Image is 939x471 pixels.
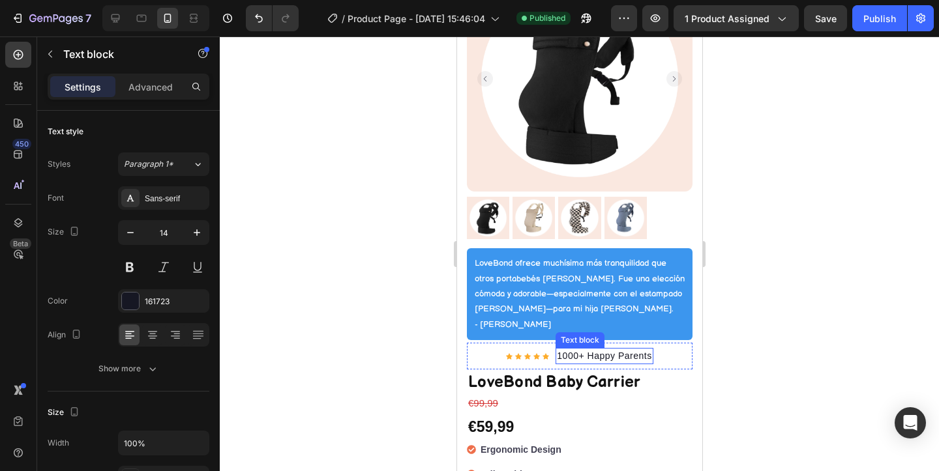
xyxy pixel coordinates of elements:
[342,12,345,25] span: /
[804,5,847,31] button: Save
[5,5,97,31] button: 7
[48,437,69,449] div: Width
[674,5,799,31] button: 1 product assigned
[48,158,70,170] div: Styles
[65,80,101,94] p: Settings
[48,192,64,204] div: Font
[348,12,485,25] span: Product Page - [DATE] 15:46:04
[145,193,206,205] div: Sans-serif
[815,13,837,24] span: Save
[685,12,769,25] span: 1 product assigned
[128,80,173,94] p: Advanced
[12,139,31,149] div: 450
[85,10,91,26] p: 7
[48,295,68,307] div: Color
[119,431,209,455] input: Auto
[23,433,70,443] strong: Adjustable
[48,404,82,421] div: Size
[48,126,83,137] div: Text style
[48,357,209,380] button: Show more
[48,223,82,241] div: Size
[895,407,926,438] div: Open Intercom Messenger
[98,362,159,375] div: Show more
[457,36,702,471] iframe: Design area
[529,12,565,24] span: Published
[852,5,907,31] button: Publish
[145,296,206,307] div: 161723
[124,158,173,170] span: Paragraph 1*
[63,46,174,62] p: Text block
[246,5,299,31] div: Undo/Redo
[10,238,31,249] div: Beta
[118,152,209,176] button: Paragraph 1*
[863,12,896,25] div: Publish
[48,326,84,344] div: Align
